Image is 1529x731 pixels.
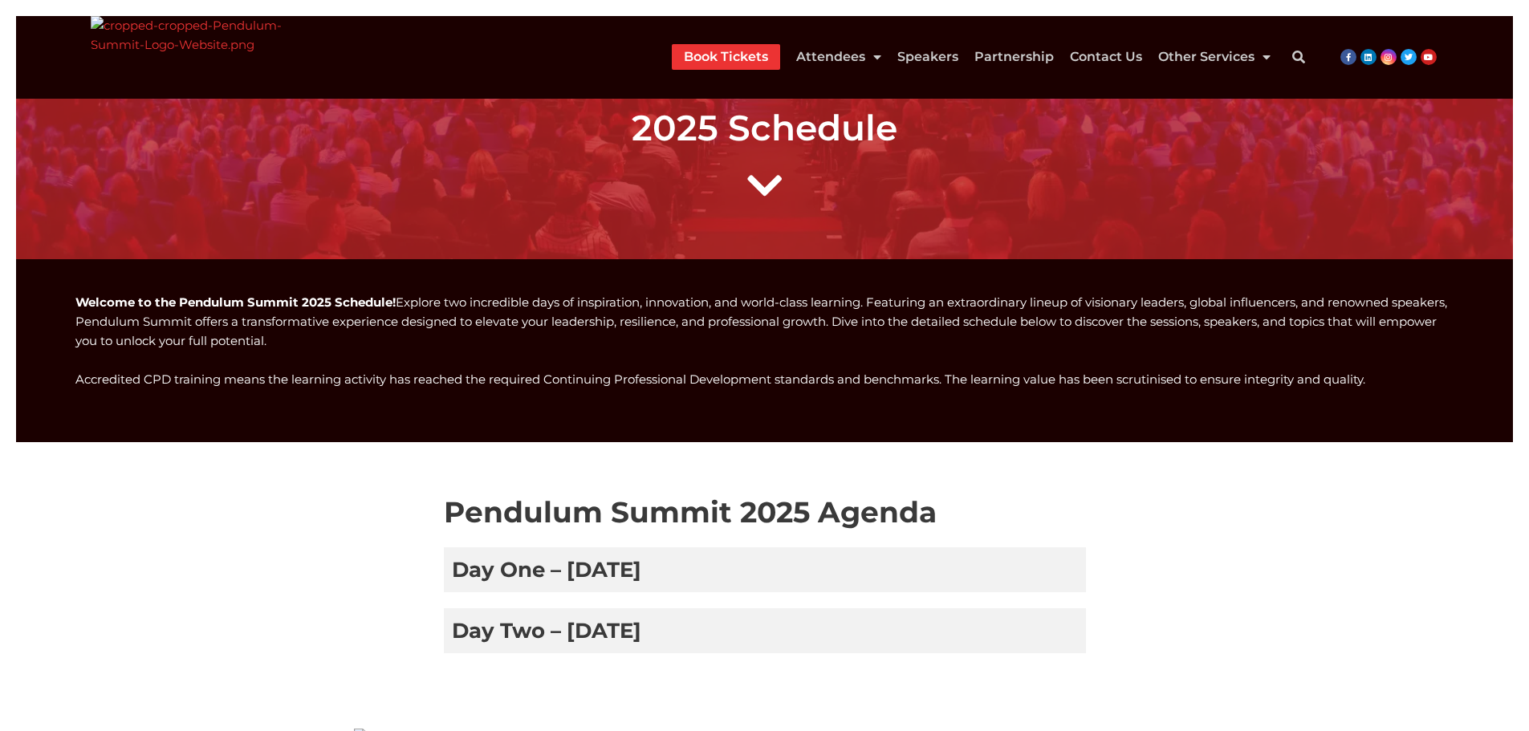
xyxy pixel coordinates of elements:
p: Accredited CPD training means the learning activity has reached the required Continuing Professio... [75,370,1454,389]
a: Partnership [974,44,1054,70]
a: Book Tickets [684,44,768,70]
h2: Pendulum Summit 2025 Agenda [444,493,1086,531]
h1: 2025 Schedule [8,107,1521,149]
a: Attendees [796,44,881,70]
div: Search [1283,41,1315,73]
a: Contact Us [1070,44,1142,70]
a: Other Services [1158,44,1271,70]
nav: Menu [672,44,1271,70]
strong: Welcome to the Pendulum Summit 2025 Schedule! [75,294,396,310]
a: Speakers [897,44,958,70]
h3: Day Two – [DATE] [444,608,1086,653]
p: Explore two incredible days of inspiration, innovation, and world-class learning. Featuring an ex... [75,293,1454,351]
img: cropped-cropped-Pendulum-Summit-Logo-Website.png [91,16,333,99]
h3: Day One – [DATE] [444,547,1086,592]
